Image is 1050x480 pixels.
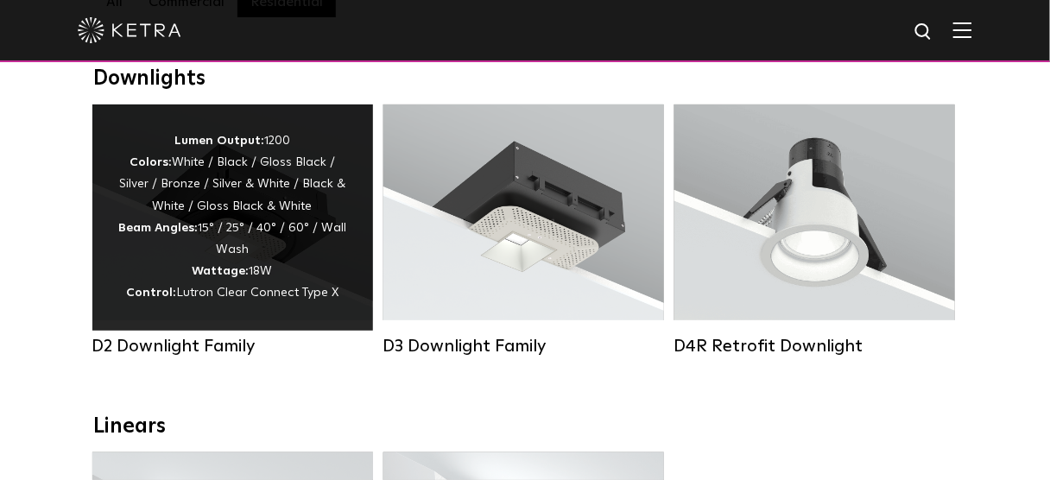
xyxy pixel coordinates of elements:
[914,22,935,43] img: search icon
[118,130,347,305] div: 1200 White / Black / Gloss Black / Silver / Bronze / Silver & White / Black & White / Gloss Black...
[92,336,373,357] div: D2 Downlight Family
[174,135,264,147] strong: Lumen Output:
[953,22,972,38] img: Hamburger%20Nav.svg
[674,104,955,357] a: D4R Retrofit Downlight Lumen Output:800Colors:White / BlackBeam Angles:15° / 25° / 40° / 60°Watta...
[193,265,250,277] strong: Wattage:
[674,336,955,357] div: D4R Retrofit Downlight
[176,287,338,299] span: Lutron Clear Connect Type X
[93,414,957,439] div: Linears
[93,66,957,92] div: Downlights
[92,104,373,357] a: D2 Downlight Family Lumen Output:1200Colors:White / Black / Gloss Black / Silver / Bronze / Silve...
[383,104,664,357] a: D3 Downlight Family Lumen Output:700 / 900 / 1100Colors:White / Black / Silver / Bronze / Paintab...
[130,156,172,168] strong: Colors:
[78,17,181,43] img: ketra-logo-2019-white
[383,336,664,357] div: D3 Downlight Family
[118,222,198,234] strong: Beam Angles:
[126,287,176,299] strong: Control:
